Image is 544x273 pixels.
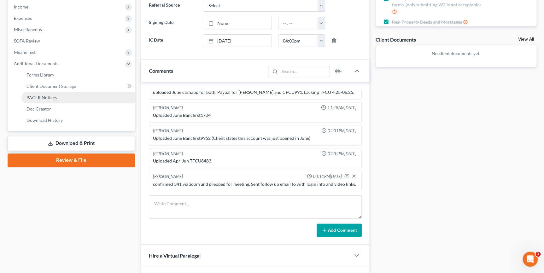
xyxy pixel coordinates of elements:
div: Uploaded Apr-Jun TFCU8483. [153,158,357,164]
span: SOFA Review [14,38,40,43]
span: Doc Creator [26,106,51,111]
span: Miscellaneous [14,27,42,32]
div: [PERSON_NAME] [153,151,183,157]
span: PACER Notices [26,95,57,100]
div: Client Documents [376,36,416,43]
a: [DATE] [204,35,272,47]
div: [PERSON_NAME] [153,128,183,134]
span: 02:32PM[DATE] [328,151,356,157]
a: Forms Library [21,69,135,81]
span: 02:31PM[DATE] [328,128,356,134]
a: Doc Creator [21,103,135,115]
div: uploaded June cashapp for both, Paypal for [PERSON_NAME] and CFCU991. Lacking TFCU 4.25-06.25. [153,89,357,95]
label: Signing Date [146,17,201,29]
span: 04:11PM[DATE] [313,173,342,179]
span: Forms Library [26,72,54,77]
button: Add Comment [317,224,362,237]
span: 1 [535,252,541,257]
div: [PERSON_NAME] [153,105,183,111]
input: -- : -- [278,35,318,47]
a: None [204,17,272,29]
div: Uploaded June Bancfirst1704 [153,112,357,118]
a: Download History [21,115,135,126]
div: Uploaded June Bancfirst9952 (Client states this account was just opened in June) [153,135,357,141]
span: Expenses [14,15,32,21]
a: Client Document Storage [21,81,135,92]
span: Income [14,4,28,9]
span: 11:48AM[DATE] [327,105,356,111]
a: Review & File [8,153,135,167]
a: PACER Notices [21,92,135,103]
span: Real Property Deeds and Mortgages [392,19,462,25]
input: Search... [279,66,330,77]
label: IC Date [146,34,201,47]
a: SOFA Review [9,35,135,47]
span: Comments [149,68,173,74]
a: View All [518,37,534,42]
span: Means Test [14,49,36,55]
iframe: Intercom live chat [523,252,538,267]
span: Hire a Virtual Paralegal [149,253,201,259]
span: Download History [26,117,63,123]
p: No client documents yet. [381,50,531,57]
span: Additional Documents [14,61,58,66]
a: Download & Print [8,136,135,151]
div: confirmed 341 via zoom and prepped for meeting. Sent follow up email to with login info and video... [153,181,357,187]
span: Client Document Storage [26,83,76,89]
input: -- : -- [278,17,318,29]
div: [PERSON_NAME] [153,173,183,180]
